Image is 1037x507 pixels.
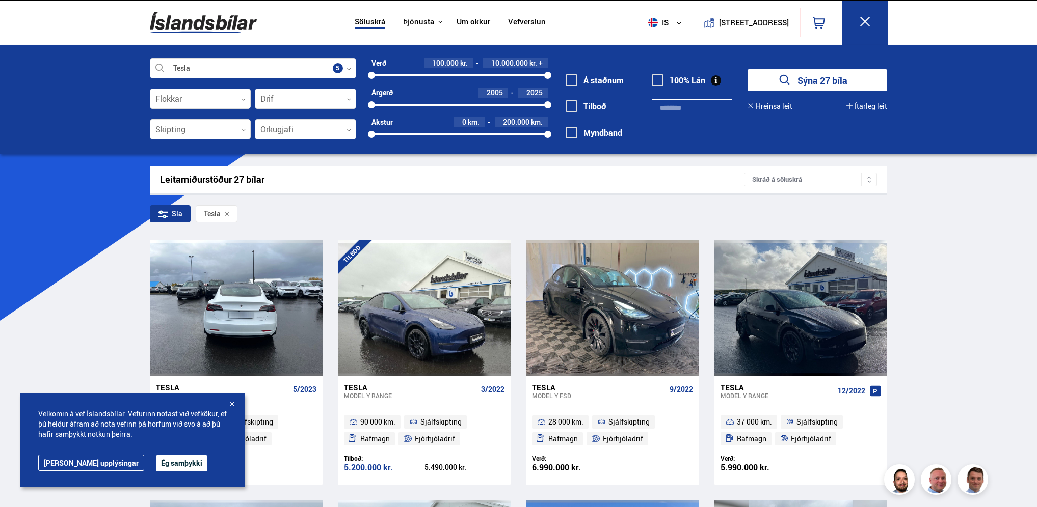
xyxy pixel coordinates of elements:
[532,455,613,462] div: Verð:
[566,76,624,85] label: Á staðnum
[204,210,221,218] span: Tesla
[548,433,578,445] span: Rafmagn
[737,433,766,445] span: Rafmagn
[360,416,395,428] span: 90 000 km.
[748,69,887,91] button: Sýna 27 bíla
[608,416,650,428] span: Sjálfskipting
[838,387,865,395] span: 12/2022
[481,385,504,393] span: 3/2022
[232,416,273,428] span: Sjálfskipting
[503,117,529,127] span: 200.000
[424,464,505,471] div: 5.490.000 kr.
[156,455,207,471] button: Ég samþykki
[644,8,690,38] button: is
[38,409,227,439] span: Velkomin á vef Íslandsbílar. Vefurinn notast við vefkökur, ef þú heldur áfram að nota vefinn þá h...
[566,128,622,137] label: Myndband
[532,383,665,392] div: Tesla
[644,18,670,27] span: is
[420,416,462,428] span: Sjálfskipting
[150,6,257,39] img: G0Ugv5HjCgRt.svg
[156,392,289,399] div: Model 3 RANGE
[737,416,772,428] span: 37 000 km.
[150,376,323,485] a: Tesla Model 3 RANGE 5/2023 29 000 km. Sjálfskipting Rafmagn Fjórhjóladrif Verð: 5.490.000 kr.
[670,385,693,393] span: 9/2022
[508,17,546,28] a: Vefverslun
[846,102,887,110] button: Ítarleg leit
[403,17,434,27] button: Þjónusta
[338,376,511,485] a: Tesla Model Y RANGE 3/2022 90 000 km. Sjálfskipting Rafmagn Fjórhjóladrif Tilboð: 5.200.000 kr. 5...
[922,466,953,496] img: siFngHWaQ9KaOqBr.png
[714,376,887,485] a: Tesla Model Y RANGE 12/2022 37 000 km. Sjálfskipting Rafmagn Fjórhjóladrif Verð: 5.990.000 kr.
[355,17,385,28] a: Söluskrá
[226,433,267,445] span: Fjórhjóladrif
[432,58,459,68] span: 100.000
[360,433,390,445] span: Rafmagn
[529,59,537,67] span: kr.
[721,463,801,472] div: 5.990.000 kr.
[150,205,191,222] div: Sía
[415,433,455,445] span: Fjórhjóladrif
[548,416,583,428] span: 28 000 km.
[532,463,613,472] div: 6.990.000 kr.
[371,59,386,67] div: Verð
[748,102,792,110] button: Hreinsa leit
[744,173,877,186] div: Skráð á söluskrá
[460,59,468,67] span: kr.
[344,383,477,392] div: Tesla
[457,17,490,28] a: Um okkur
[293,385,316,393] span: 5/2023
[526,376,699,485] a: Tesla Model Y FSD 9/2022 28 000 km. Sjálfskipting Rafmagn Fjórhjóladrif Verð: 6.990.000 kr.
[344,392,477,399] div: Model Y RANGE
[791,433,831,445] span: Fjórhjóladrif
[462,117,466,127] span: 0
[38,455,144,471] a: [PERSON_NAME] upplýsingar
[468,118,480,126] span: km.
[371,118,393,126] div: Akstur
[959,466,990,496] img: FbJEzSuNWCJXmdc-.webp
[532,392,665,399] div: Model Y FSD
[526,88,543,97] span: 2025
[603,433,643,445] span: Fjórhjóladrif
[886,466,916,496] img: nhp88E3Fdnt1Opn2.png
[721,383,834,392] div: Tesla
[344,455,424,462] div: Tilboð:
[721,392,834,399] div: Model Y RANGE
[796,416,838,428] span: Sjálfskipting
[487,88,503,97] span: 2005
[160,174,744,185] div: Leitarniðurstöður 27 bílar
[696,8,794,37] a: [STREET_ADDRESS]
[539,59,543,67] span: +
[648,18,658,27] img: svg+xml;base64,PHN2ZyB4bWxucz0iaHR0cDovL3d3dy53My5vcmcvMjAwMC9zdmciIHdpZHRoPSI1MTIiIGhlaWdodD0iNT...
[531,118,543,126] span: km.
[156,383,289,392] div: Tesla
[652,76,705,85] label: 100% Lán
[371,89,393,97] div: Árgerð
[723,18,785,27] button: [STREET_ADDRESS]
[344,463,424,472] div: 5.200.000 kr.
[491,58,528,68] span: 10.000.000
[721,455,801,462] div: Verð:
[566,102,606,111] label: Tilboð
